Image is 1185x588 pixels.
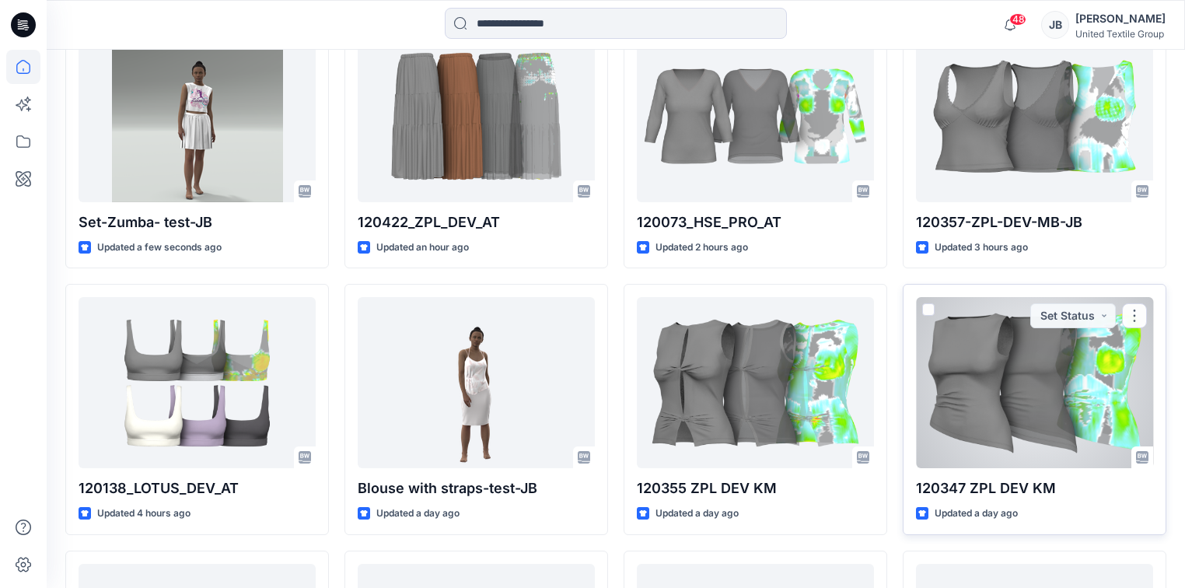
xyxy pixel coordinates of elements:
a: Set-Zumba- test-JB [79,31,316,202]
p: Updated 3 hours ago [935,240,1028,256]
a: 120138_LOTUS_DEV_AT [79,297,316,468]
p: Updated an hour ago [376,240,469,256]
p: Blouse with straps-test-JB [358,478,595,499]
a: Blouse with straps-test-JB [358,297,595,468]
p: 120357-ZPL-DEV-MB-JB [916,212,1153,233]
p: 120347 ZPL DEV KM [916,478,1153,499]
div: [PERSON_NAME] [1075,9,1166,28]
a: 120357-ZPL-DEV-MB-JB [916,31,1153,202]
p: Updated 2 hours ago [655,240,748,256]
span: 48 [1009,13,1026,26]
a: 120355 ZPL DEV KM [637,297,874,468]
a: 120347 ZPL DEV KM [916,297,1153,468]
p: Set-Zumba- test-JB [79,212,316,233]
div: JB [1041,11,1069,39]
p: 120138_LOTUS_DEV_AT [79,478,316,499]
p: 120073_HSE_PRO_AT [637,212,874,233]
p: 120355 ZPL DEV KM [637,478,874,499]
p: Updated a day ago [655,506,739,522]
p: 120422_ZPL_DEV_AT [358,212,595,233]
p: Updated a day ago [376,506,460,522]
p: Updated a day ago [935,506,1018,522]
p: Updated a few seconds ago [97,240,222,256]
a: 120422_ZPL_DEV_AT [358,31,595,202]
p: Updated 4 hours ago [97,506,191,522]
a: 120073_HSE_PRO_AT [637,31,874,202]
div: United Textile Group [1075,28,1166,40]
